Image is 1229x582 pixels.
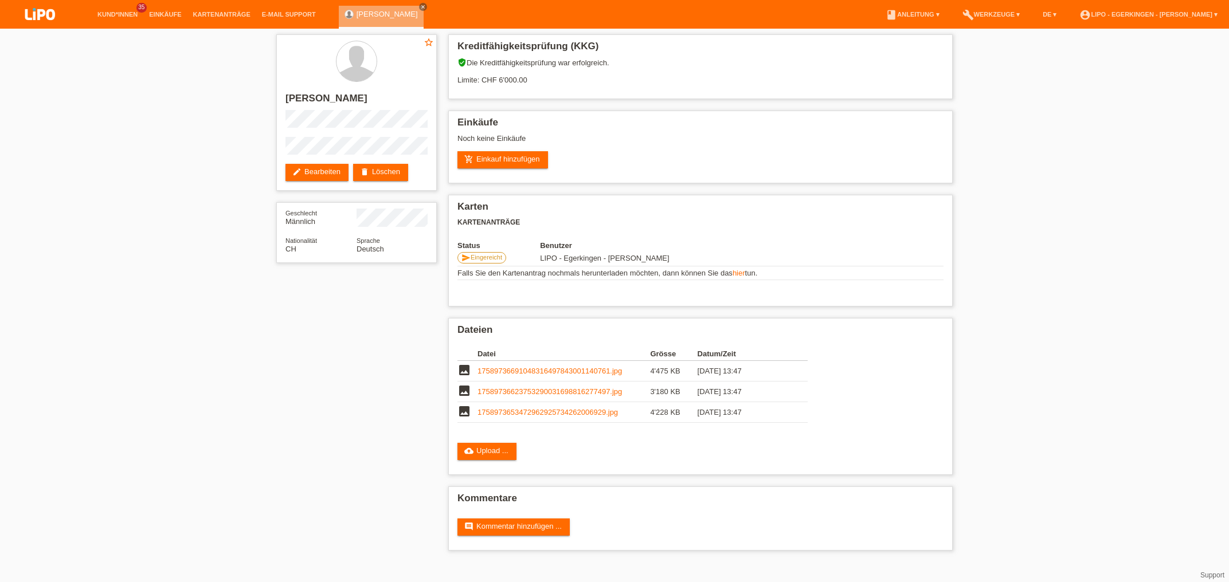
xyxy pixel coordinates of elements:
a: add_shopping_cartEinkauf hinzufügen [457,151,548,168]
h3: Kartenanträge [457,218,944,227]
i: image [457,363,471,377]
a: cloud_uploadUpload ... [457,443,516,460]
th: Datei [477,347,650,361]
i: comment [464,522,473,531]
i: account_circle [1079,9,1091,21]
th: Status [457,241,540,250]
i: send [461,253,471,262]
span: Deutsch [357,245,384,253]
div: Noch keine Einkäufe [457,134,944,151]
span: Geschlecht [285,210,317,217]
a: hier [733,269,745,277]
i: image [457,404,471,418]
span: 27.09.2025 [540,254,669,262]
th: Datum/Zeit [698,347,792,361]
h2: Einkäufe [457,117,944,134]
i: cloud_upload [464,446,473,455]
h2: Dateien [457,324,944,341]
a: Kund*innen [92,11,143,18]
th: Benutzer [540,241,734,250]
span: Sprache [357,237,380,244]
td: 3'180 KB [650,382,697,402]
a: LIPO pay [11,23,69,32]
a: commentKommentar hinzufügen ... [457,518,570,536]
span: Nationalität [285,237,317,244]
i: close [420,4,426,10]
span: Eingereicht [471,254,502,261]
i: edit [292,167,302,176]
i: build [962,9,974,21]
a: E-Mail Support [256,11,322,18]
i: verified_user [457,58,467,67]
i: add_shopping_cart [464,155,473,164]
td: [DATE] 13:47 [698,402,792,423]
a: DE ▾ [1037,11,1062,18]
h2: [PERSON_NAME] [285,93,428,110]
a: Support [1200,571,1224,579]
i: image [457,384,471,398]
a: buildWerkzeuge ▾ [957,11,1026,18]
a: close [419,3,427,11]
a: 17589736623753290031698816277497.jpg [477,387,622,396]
span: Schweiz [285,245,296,253]
td: [DATE] 13:47 [698,382,792,402]
a: deleteLöschen [353,164,408,181]
div: Die Kreditfähigkeitsprüfung war erfolgreich. Limite: CHF 6'000.00 [457,58,944,93]
i: star_border [424,37,434,48]
td: Falls Sie den Kartenantrag nochmals herunterladen möchten, dann können Sie das tun. [457,266,944,280]
td: 4'228 KB [650,402,697,423]
a: star_border [424,37,434,49]
a: bookAnleitung ▾ [880,11,945,18]
div: Männlich [285,209,357,226]
a: Kartenanträge [187,11,256,18]
h2: Kreditfähigkeitsprüfung (KKG) [457,41,944,58]
td: [DATE] 13:47 [698,361,792,382]
span: 35 [136,3,147,13]
i: delete [360,167,369,176]
a: 1758973653472962925734262006929.jpg [477,408,618,416]
h2: Karten [457,201,944,218]
td: 4'475 KB [650,361,697,382]
a: [PERSON_NAME] [357,10,418,18]
th: Grösse [650,347,697,361]
i: book [886,9,897,21]
h2: Kommentare [457,493,944,510]
a: 17589736691048316497843001140761.jpg [477,367,622,375]
a: account_circleLIPO - Egerkingen - [PERSON_NAME] ▾ [1074,11,1223,18]
a: Einkäufe [143,11,187,18]
a: editBearbeiten [285,164,349,181]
